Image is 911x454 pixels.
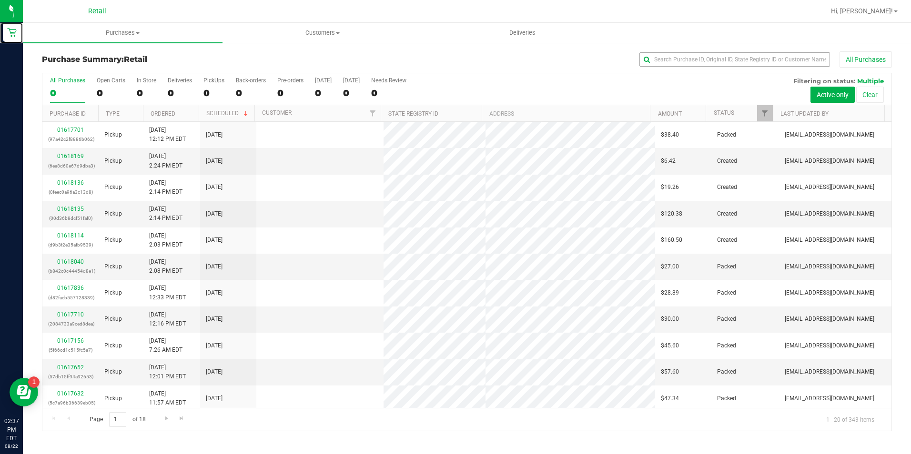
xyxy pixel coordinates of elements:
div: 0 [137,88,156,99]
span: Pickup [104,183,122,192]
span: [DATE] 2:03 PM EDT [149,231,182,249]
span: Customers [223,29,422,37]
span: $19.26 [661,183,679,192]
span: [DATE] [206,394,223,403]
span: $120.38 [661,209,682,218]
input: Search Purchase ID, Original ID, State Registry ID or Customer Name... [639,52,830,67]
span: [EMAIL_ADDRESS][DOMAIN_NAME] [785,236,874,245]
span: $27.00 [661,262,679,271]
div: 0 [315,88,332,99]
span: [EMAIL_ADDRESS][DOMAIN_NAME] [785,130,874,139]
div: 0 [277,88,304,99]
div: [DATE] [343,77,360,84]
p: (d82facb557128339) [48,293,93,302]
span: [EMAIL_ADDRESS][DOMAIN_NAME] [785,367,874,376]
span: [EMAIL_ADDRESS][DOMAIN_NAME] [785,394,874,403]
span: [DATE] 2:08 PM EDT [149,257,182,276]
a: 01617836 [57,285,84,291]
span: $30.00 [661,315,679,324]
a: Ordered [151,110,175,117]
span: [EMAIL_ADDRESS][DOMAIN_NAME] [785,341,874,350]
div: Open Carts [97,77,125,84]
span: [EMAIL_ADDRESS][DOMAIN_NAME] [785,209,874,218]
span: $57.60 [661,367,679,376]
a: 01617632 [57,390,84,397]
p: (0feec0a96a3c13d8) [48,188,93,197]
a: 01618169 [57,153,84,159]
a: 01617710 [57,311,84,318]
span: [DATE] 12:33 PM EDT [149,284,186,302]
span: Packed [717,315,736,324]
span: 1 - 20 of 343 items [819,412,882,426]
div: 0 [236,88,266,99]
inline-svg: Retail [7,28,17,37]
div: 0 [97,88,125,99]
a: Go to the next page [160,412,173,425]
p: (6ea8d60e67d9dba3) [48,161,93,170]
div: All Purchases [50,77,85,84]
span: Pickup [104,394,122,403]
span: Pickup [104,157,122,166]
a: Go to the last page [175,412,189,425]
span: [DATE] 12:12 PM EDT [149,126,186,144]
span: Packed [717,341,736,350]
span: Created [717,209,737,218]
span: Pickup [104,288,122,297]
span: [DATE] [206,209,223,218]
span: Hi, [PERSON_NAME]! [831,7,893,15]
p: (b842c0c44454d8e1) [48,266,93,276]
span: Pickup [104,130,122,139]
p: (5c7a96b36639eb05) [48,398,93,407]
span: [DATE] 12:16 PM EDT [149,310,186,328]
input: 1 [109,412,126,427]
span: [DATE] [206,315,223,324]
span: Pickup [104,209,122,218]
a: Purchases [23,23,223,43]
p: (97a42c2f8886b062) [48,135,93,144]
span: [DATE] 12:01 PM EDT [149,363,186,381]
p: 08/22 [4,443,19,450]
span: $6.42 [661,157,676,166]
div: In Store [137,77,156,84]
span: [DATE] [206,157,223,166]
span: [DATE] [206,262,223,271]
div: PickUps [203,77,224,84]
div: 0 [343,88,360,99]
a: 01618040 [57,258,84,265]
div: 0 [371,88,406,99]
a: State Registry ID [388,110,438,117]
span: Deliveries [496,29,548,37]
span: Multiple [857,77,884,85]
a: 01618135 [57,206,84,212]
div: [DATE] [315,77,332,84]
span: Pickup [104,236,122,245]
iframe: Resource center [10,378,38,406]
span: Packed [717,130,736,139]
div: Deliveries [168,77,192,84]
span: $28.89 [661,288,679,297]
a: 01618136 [57,179,84,186]
div: 0 [168,88,192,99]
a: Customers [223,23,422,43]
span: Packed [717,288,736,297]
p: (5f66cd1c515fc5a7) [48,345,93,355]
span: Page of 18 [81,412,153,427]
span: [DATE] [206,341,223,350]
span: [EMAIL_ADDRESS][DOMAIN_NAME] [785,288,874,297]
span: Created [717,236,737,245]
span: Pickup [104,315,122,324]
a: Deliveries [423,23,622,43]
a: Amount [658,110,682,117]
span: $45.60 [661,341,679,350]
div: Pre-orders [277,77,304,84]
span: [DATE] [206,236,223,245]
div: 0 [50,88,85,99]
p: (00d36b8dcf51faf0) [48,214,93,223]
span: [DATE] 2:14 PM EDT [149,178,182,197]
h3: Purchase Summary: [42,55,325,64]
span: [DATE] 7:26 AM EDT [149,336,182,355]
span: Pickup [104,367,122,376]
p: (d9b3f2e35afb9539) [48,240,93,249]
a: Status [714,109,734,116]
